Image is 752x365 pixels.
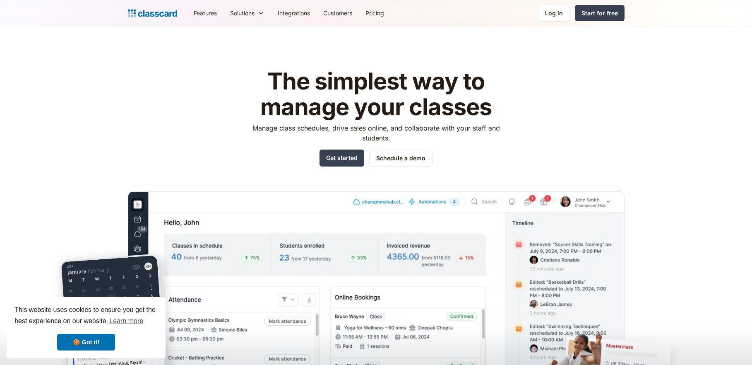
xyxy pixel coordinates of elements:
h1: The simplest way to manage your classes [245,69,507,120]
div: Log in [545,9,563,17]
div: Start for free [581,9,618,17]
a: Integrations [271,4,317,22]
div: cookieconsent [7,297,166,358]
a: learn more about cookies [108,315,144,327]
a: Get started [320,150,364,167]
span: This website uses cookies to ensure you get the best experience on our website. [14,305,158,327]
a: Customers [317,4,359,22]
a: dismiss cookie message [57,334,115,350]
a: Pricing [359,4,391,22]
a: home [128,7,177,19]
a: Log in [538,5,570,22]
div: Solutions [223,4,271,22]
a: Features [187,4,223,22]
div: Solutions [230,9,255,17]
p: Manage class schedules, drive sales online, and collaborate with your staff and students. [245,123,507,143]
a: Schedule a demo [369,150,432,167]
a: Start for free [575,5,625,21]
